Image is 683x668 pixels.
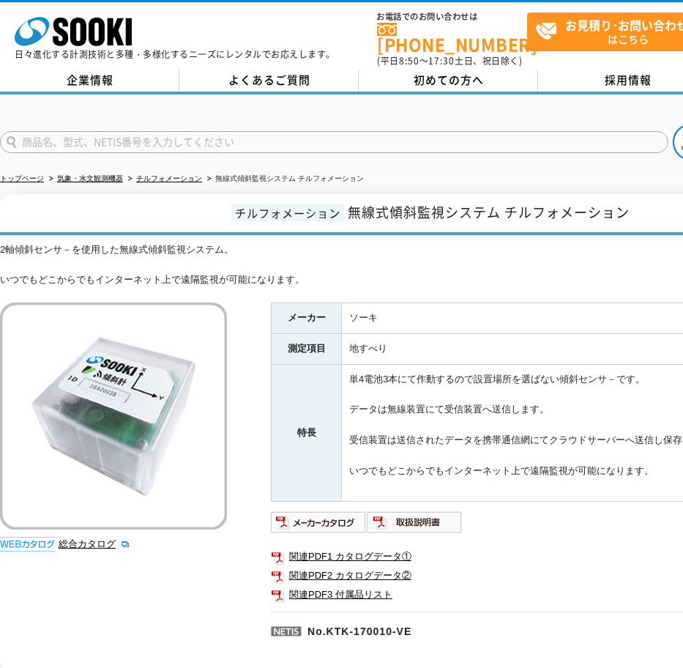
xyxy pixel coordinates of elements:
[271,612,618,647] p: No.KTK-170010-VE
[399,54,419,67] span: 8:50
[377,23,527,53] a: [PHONE_NUMBER]
[15,50,335,59] p: 日々進化する計測技術と多種・多様化するニーズにレンタルでお応えします。
[428,54,455,67] span: 17:30
[367,520,463,531] a: 取扱説明書
[272,364,342,501] th: 特長
[231,204,344,221] span: チルフォメーション
[272,334,342,365] th: 測定項目
[59,538,130,549] a: 総合カタログ
[367,511,463,534] img: 取扱説明書
[179,70,359,92] a: よくあるご質問
[136,174,202,182] a: チルフォメーション
[57,174,123,182] a: 気象・水文観測機器
[204,171,364,187] li: 無線式傾斜監視システム チルフォメーション
[271,511,367,534] img: メーカーカタログ
[377,54,522,67] span: (平日 ～ 土日、祝日除く)
[359,70,538,92] a: 初めての方へ
[348,202,630,222] span: 無線式傾斜監視システム チルフォメーション
[414,72,484,88] span: 初めての方へ
[271,520,367,531] a: メーカーカタログ
[377,12,527,21] span: お電話でのお問い合わせは
[272,303,342,334] th: メーカー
